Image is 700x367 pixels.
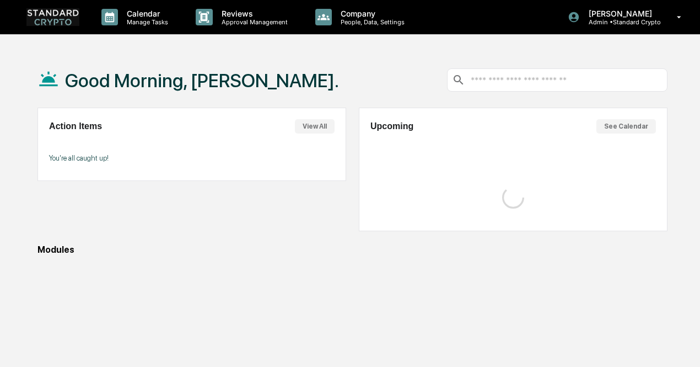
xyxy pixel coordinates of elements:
div: Modules [37,244,667,255]
img: logo [26,8,79,25]
h2: Action Items [49,121,102,131]
p: Approval Management [213,18,293,26]
h2: Upcoming [370,121,413,131]
button: See Calendar [596,119,656,134]
p: Company [332,9,410,18]
p: Manage Tasks [118,18,174,26]
p: [PERSON_NAME] [580,9,661,18]
p: Reviews [213,9,293,18]
p: Calendar [118,9,174,18]
p: You're all caught up! [49,154,335,162]
p: Admin • Standard Crypto [580,18,661,26]
button: View All [295,119,335,134]
p: People, Data, Settings [332,18,410,26]
h1: Good Morning, [PERSON_NAME]. [65,70,339,92]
